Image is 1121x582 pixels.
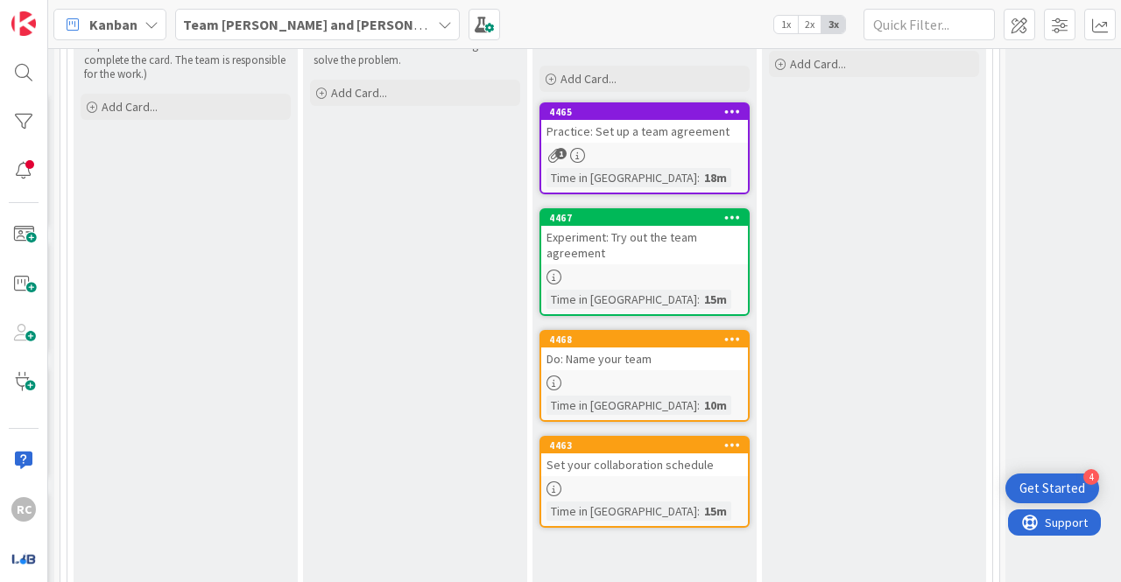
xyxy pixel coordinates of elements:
[89,14,137,35] span: Kanban
[541,210,748,264] div: 4467Experiment: Try out the team agreement
[539,208,750,316] a: 4467Experiment: Try out the team agreementTime in [GEOGRAPHIC_DATA]:15m
[541,332,748,347] div: 4468
[546,396,697,415] div: Time in [GEOGRAPHIC_DATA]
[541,226,748,264] div: Experiment: Try out the team agreement
[541,438,748,476] div: 4463Set your collaboration schedule
[331,85,387,101] span: Add Card...
[546,501,697,521] div: Time in [GEOGRAPHIC_DATA]
[546,290,697,309] div: Time in [GEOGRAPHIC_DATA]
[541,210,748,226] div: 4467
[539,330,750,422] a: 4468Do: Name your teamTime in [GEOGRAPHIC_DATA]:10m
[700,396,731,415] div: 10m
[541,347,748,370] div: Do: Name your team
[700,168,731,187] div: 18m
[539,102,750,194] a: 4465Practice: Set up a team agreementTime in [GEOGRAPHIC_DATA]:18m
[700,501,731,521] div: 15m
[549,106,748,118] div: 4465
[1005,473,1099,503] div: Open Get Started checklist, remaining modules: 4
[539,436,750,528] a: 4463Set your collaboration scheduleTime in [GEOGRAPHIC_DATA]:15m
[774,16,798,33] span: 1x
[821,16,845,33] span: 3x
[102,99,158,115] span: Add Card...
[798,16,821,33] span: 2x
[790,56,846,72] span: Add Card...
[541,332,748,370] div: 4468Do: Name your team
[183,16,462,33] b: Team [PERSON_NAME] and [PERSON_NAME]
[697,168,700,187] span: :
[697,396,700,415] span: :
[697,501,700,521] span: :
[11,11,36,36] img: Visit kanbanzone.com
[541,438,748,453] div: 4463
[11,497,36,522] div: RC
[864,9,995,40] input: Quick Filter...
[560,71,617,87] span: Add Card...
[1019,480,1085,497] div: Get Started
[541,104,748,120] div: 4465
[11,546,36,571] img: avatar
[549,439,748,452] div: 4463
[541,104,748,143] div: 4465Practice: Set up a team agreement
[555,148,567,159] span: 1
[697,290,700,309] span: :
[549,333,748,346] div: 4468
[1083,469,1099,485] div: 4
[37,3,80,24] span: Support
[549,212,748,224] div: 4467
[546,168,697,187] div: Time in [GEOGRAPHIC_DATA]
[541,120,748,143] div: Practice: Set up a team agreement
[700,290,731,309] div: 15m
[541,453,748,476] div: Set your collaboration schedule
